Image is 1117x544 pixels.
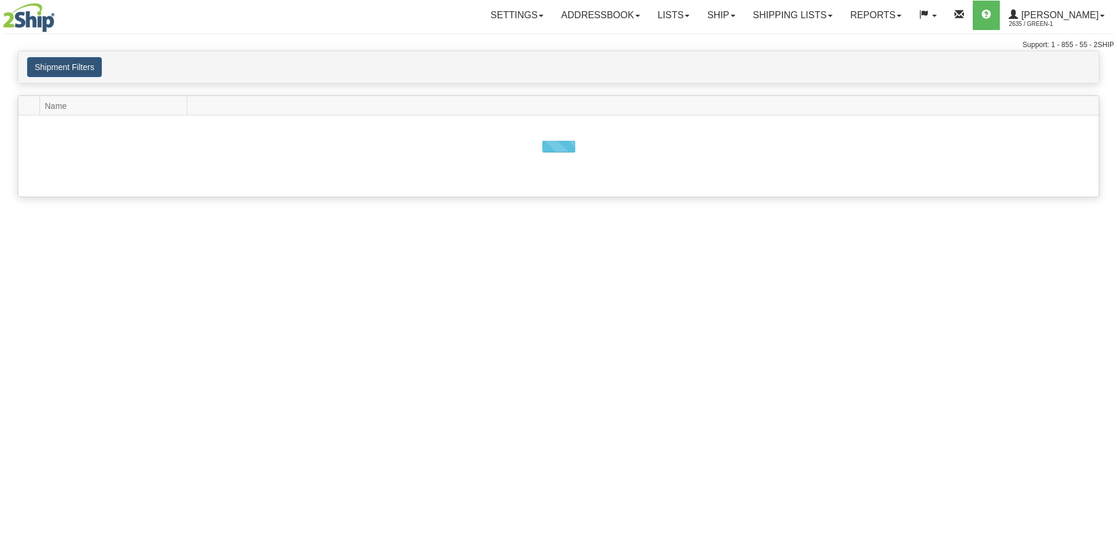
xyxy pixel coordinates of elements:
[482,1,552,30] a: Settings
[841,1,910,30] a: Reports
[1009,18,1097,30] span: 2635 / Green-1
[1000,1,1113,30] a: [PERSON_NAME] 2635 / Green-1
[3,40,1114,50] div: Support: 1 - 855 - 55 - 2SHIP
[698,1,744,30] a: Ship
[27,57,102,77] button: Shipment Filters
[552,1,649,30] a: Addressbook
[3,3,55,32] img: logo2635.jpg
[744,1,841,30] a: Shipping lists
[1018,10,1099,20] span: [PERSON_NAME]
[649,1,698,30] a: Lists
